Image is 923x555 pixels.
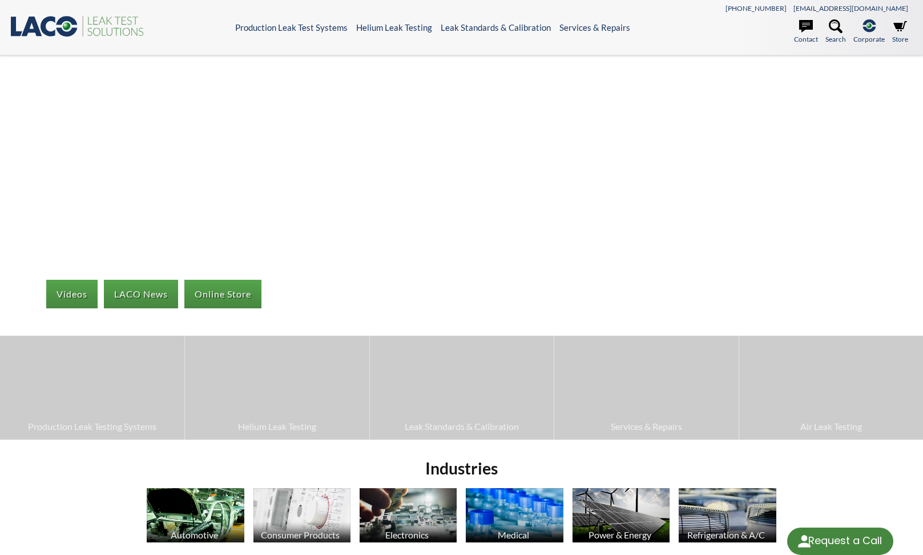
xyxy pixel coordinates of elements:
[145,529,243,540] div: Automotive
[464,529,562,540] div: Medical
[808,528,882,554] div: Request a Call
[853,34,885,45] span: Corporate
[560,419,732,434] span: Services & Repairs
[185,336,369,439] a: Helium Leak Testing
[104,280,178,308] a: LACO News
[679,488,776,543] img: HVAC Products image
[6,419,179,434] span: Production Leak Testing Systems
[679,488,776,546] a: Refrigeration & A/C HVAC Products image
[573,488,670,543] img: Solar Panels image
[253,488,350,543] img: Consumer Products image
[725,4,787,13] a: [PHONE_NUMBER]
[356,22,432,33] a: Helium Leak Testing
[677,529,775,540] div: Refrigeration & A/C
[825,19,846,45] a: Search
[793,4,908,13] a: [EMAIL_ADDRESS][DOMAIN_NAME]
[46,280,98,308] a: Videos
[573,488,670,546] a: Power & Energy Solar Panels image
[376,419,548,434] span: Leak Standards & Calibration
[358,529,456,540] div: Electronics
[147,488,244,546] a: Automotive Automotive Industry image
[360,488,457,543] img: Electronics image
[559,22,630,33] a: Services & Repairs
[441,22,551,33] a: Leak Standards & Calibration
[794,19,818,45] a: Contact
[554,336,738,439] a: Services & Repairs
[745,419,917,434] span: Air Leak Testing
[235,22,348,33] a: Production Leak Test Systems
[795,532,813,550] img: round button
[142,458,780,479] h2: Industries
[184,280,261,308] a: Online Store
[191,419,363,434] span: Helium Leak Testing
[571,529,668,540] div: Power & Energy
[787,528,893,555] div: Request a Call
[252,529,349,540] div: Consumer Products
[892,19,908,45] a: Store
[739,336,923,439] a: Air Leak Testing
[466,488,563,546] a: Medical Medicine Bottle image
[360,488,457,546] a: Electronics Electronics image
[147,488,244,543] img: Automotive Industry image
[370,336,554,439] a: Leak Standards & Calibration
[253,488,350,546] a: Consumer Products Consumer Products image
[466,488,563,543] img: Medicine Bottle image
